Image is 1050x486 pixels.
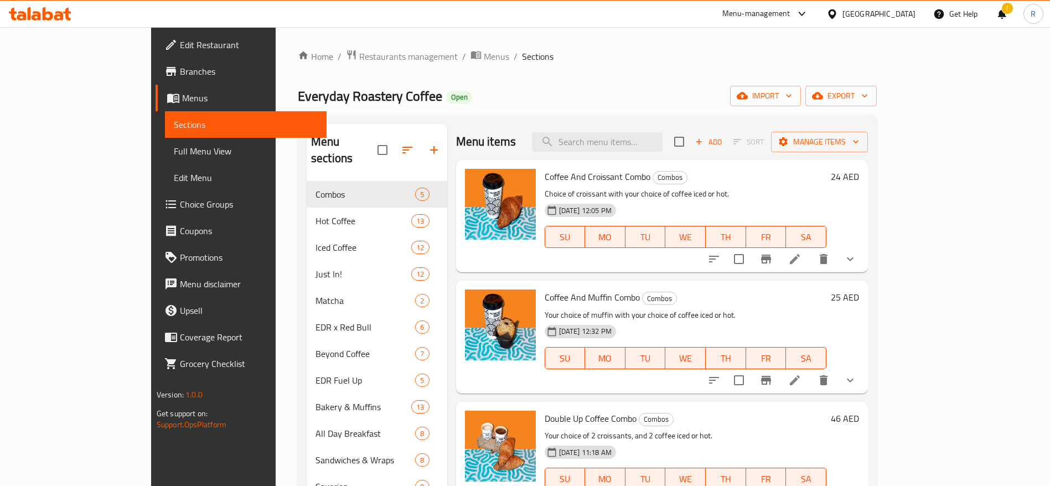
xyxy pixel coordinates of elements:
span: TH [710,350,742,366]
span: 8 [416,428,428,439]
span: FR [751,229,782,245]
svg: Show Choices [844,252,857,266]
span: Menu disclaimer [180,277,318,291]
span: Beyond Coffee [315,347,415,360]
span: SU [550,350,581,366]
div: Sandwiches & Wraps8 [307,447,447,473]
span: Coupons [180,224,318,237]
span: Bakery & Muffins [315,400,411,413]
a: Full Menu View [165,138,327,164]
span: 6 [416,322,428,333]
button: Branch-specific-item [753,246,779,272]
a: Menus [470,49,509,64]
button: WE [665,226,706,248]
button: MO [585,347,625,369]
button: import [730,86,801,106]
button: SU [545,347,586,369]
button: show more [837,246,863,272]
span: TU [630,350,661,366]
span: SU [550,229,581,245]
span: Branches [180,65,318,78]
div: Iced Coffee12 [307,234,447,261]
span: MO [589,229,621,245]
span: SA [790,350,822,366]
button: TU [625,347,666,369]
h6: 24 AED [831,169,859,184]
span: Coffee And Muffin Combo [545,289,640,306]
div: Iced Coffee [315,241,411,254]
button: SU [545,226,586,248]
button: FR [746,347,787,369]
span: Restaurants management [359,50,458,63]
p: Choice of croissant with your choice of coffee iced or hot. [545,187,827,201]
button: SA [786,347,826,369]
div: All Day Breakfast8 [307,420,447,447]
span: Combos [315,188,415,201]
span: Sections [174,118,318,131]
span: 7 [416,349,428,359]
span: WE [670,229,701,245]
div: Combos [639,413,674,426]
div: items [411,214,429,228]
span: [DATE] 12:32 PM [555,326,616,337]
a: Choice Groups [156,191,327,218]
div: Hot Coffee [315,214,411,228]
span: Select section [668,130,691,153]
a: Edit menu item [788,252,801,266]
span: Upsell [180,304,318,317]
h6: 46 AED [831,411,859,426]
span: EDR x Red Bull [315,320,415,334]
button: FR [746,226,787,248]
div: EDR Fuel Up [315,374,415,387]
span: 13 [412,402,428,412]
button: show more [837,367,863,394]
div: [GEOGRAPHIC_DATA] [842,8,915,20]
a: Sections [165,111,327,138]
div: items [411,267,429,281]
span: Add [694,136,723,148]
div: items [415,188,429,201]
button: Branch-specific-item [753,367,779,394]
div: items [415,320,429,334]
span: Open [447,92,472,102]
span: Just In! [315,267,411,281]
span: 13 [412,216,428,226]
div: items [411,241,429,254]
span: Sections [522,50,554,63]
button: delete [810,367,837,394]
span: Double Up Coffee Combo [545,410,637,427]
span: All Day Breakfast [315,427,415,440]
div: Menu-management [722,7,790,20]
a: Coverage Report [156,324,327,350]
span: Sandwiches & Wraps [315,453,415,467]
div: items [411,400,429,413]
div: Hot Coffee13 [307,208,447,234]
div: Bakery & Muffins13 [307,394,447,420]
a: Edit menu item [788,374,801,387]
button: TU [625,226,666,248]
span: 8 [416,455,428,466]
div: Combos5 [307,181,447,208]
p: Your choice of 2 croissants, and 2 coffee iced or hot. [545,429,827,443]
a: Edit Menu [165,164,327,191]
img: Coffee And Croissant Combo [465,169,536,240]
div: Open [447,91,472,104]
span: export [814,89,868,103]
button: Add [691,133,726,151]
button: WE [665,347,706,369]
a: Menu disclaimer [156,271,327,297]
div: EDR Fuel Up5 [307,367,447,394]
button: delete [810,246,837,272]
div: items [415,453,429,467]
span: Select section first [726,133,771,151]
span: [DATE] 11:18 AM [555,447,616,458]
a: Coupons [156,218,327,244]
span: 5 [416,375,428,386]
span: Promotions [180,251,318,264]
span: TH [710,229,742,245]
h2: Menu sections [311,133,377,167]
span: Grocery Checklist [180,357,318,370]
